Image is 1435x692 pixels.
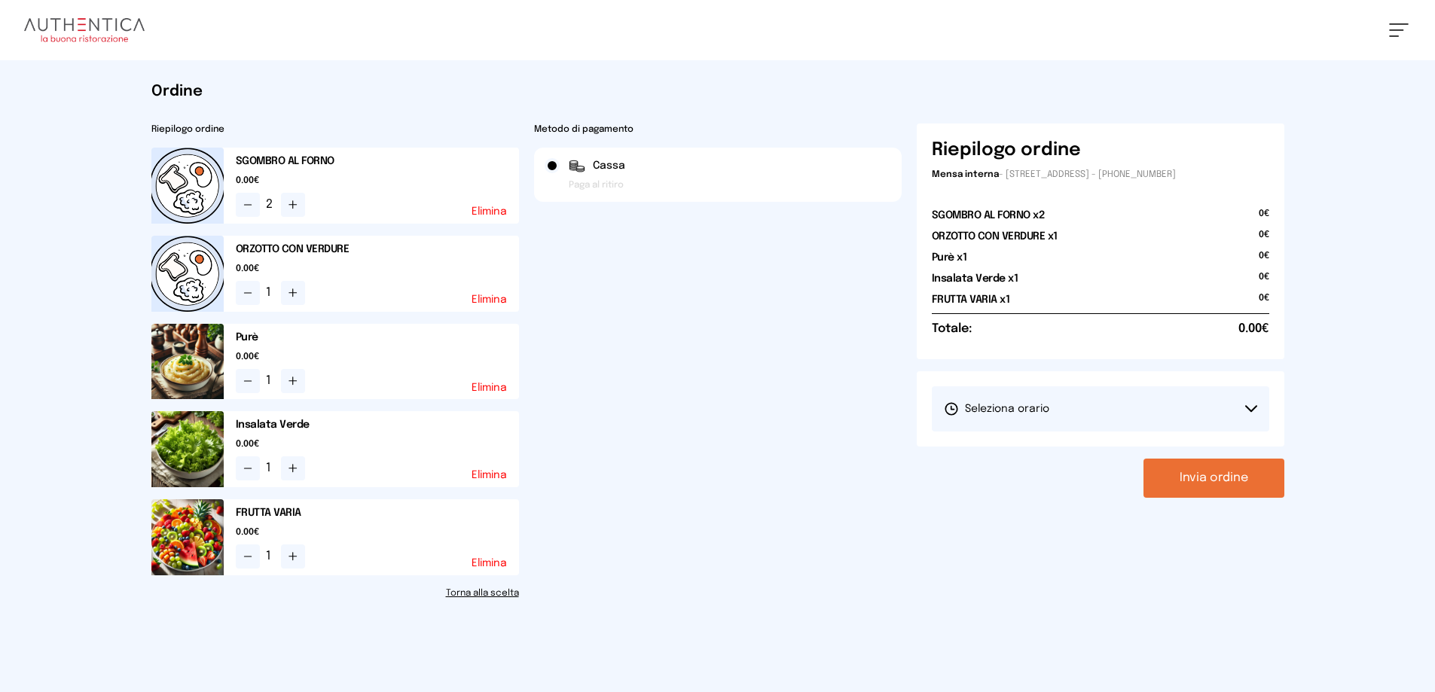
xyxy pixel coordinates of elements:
h2: FRUTTA VARIA x1 [932,292,1010,307]
h2: SGOMBRO AL FORNO x2 [932,208,1045,223]
h2: Purè x1 [932,250,967,265]
span: 1 [266,284,275,302]
button: Seleziona orario [932,386,1269,431]
h2: Insalata Verde [236,417,519,432]
h2: ORZOTTO CON VERDURE [236,242,519,257]
button: Elimina [472,206,507,217]
span: 0.00€ [1238,320,1269,338]
h2: Insalata Verde x1 [932,271,1018,286]
img: placeholder-product.5564ca1.png [151,236,224,312]
h2: ORZOTTO CON VERDURE x1 [932,229,1058,244]
span: 0.00€ [236,438,519,450]
img: placeholder-product.5564ca1.png [151,148,224,224]
button: Elimina [472,470,507,480]
img: media [151,499,224,575]
span: 1 [266,372,275,390]
a: Torna alla scelta [151,587,519,599]
h2: Metodo di pagamento [534,123,902,136]
span: 2 [266,196,275,214]
h2: FRUTTA VARIA [236,505,519,520]
button: Elimina [472,294,507,305]
img: media [151,324,224,400]
span: 0€ [1259,292,1269,313]
h6: Riepilogo ordine [932,139,1081,163]
button: Elimina [472,558,507,569]
span: 1 [266,547,275,565]
h2: SGOMBRO AL FORNO [236,154,519,169]
span: 0€ [1259,208,1269,229]
button: Elimina [472,383,507,393]
span: Paga al ritiro [569,179,624,191]
span: Seleziona orario [944,401,1049,416]
img: media [151,411,224,487]
button: Invia ordine [1143,459,1284,498]
span: Mensa interna [932,170,999,179]
span: 0.00€ [236,263,519,275]
h6: Totale: [932,320,972,338]
span: 0.00€ [236,526,519,538]
span: 1 [266,459,275,477]
h1: Ordine [151,81,1284,102]
p: - [STREET_ADDRESS] - [PHONE_NUMBER] [932,169,1269,181]
h2: Purè [236,330,519,345]
span: 0€ [1259,250,1269,271]
span: 0.00€ [236,351,519,363]
span: 0€ [1259,271,1269,292]
span: 0€ [1259,229,1269,250]
span: 0.00€ [236,175,519,187]
img: logo.8f33a47.png [24,18,145,42]
span: Cassa [593,158,625,173]
h2: Riepilogo ordine [151,123,519,136]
